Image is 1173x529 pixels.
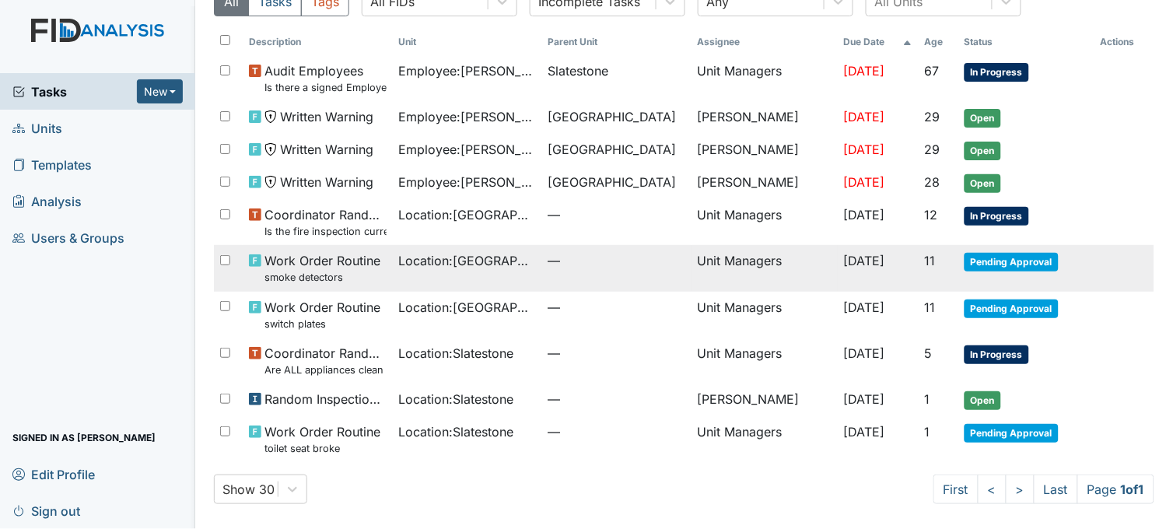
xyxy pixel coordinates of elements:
[919,29,958,55] th: Toggle SortBy
[280,173,373,191] span: Written Warning
[692,55,838,101] td: Unit Managers
[264,390,386,408] span: Random Inspection for AM
[548,251,685,270] span: —
[844,300,885,315] span: [DATE]
[965,391,1001,410] span: Open
[965,424,1059,443] span: Pending Approval
[925,63,940,79] span: 67
[222,480,275,499] div: Show 30
[844,207,885,222] span: [DATE]
[399,298,536,317] span: Location : [GEOGRAPHIC_DATA]
[264,61,386,95] span: Audit Employees Is there a signed Employee Job Description in the file for the employee's current...
[264,251,380,285] span: Work Order Routine smoke detectors
[399,107,536,126] span: Employee : [PERSON_NAME]
[844,109,885,124] span: [DATE]
[1006,475,1035,504] a: >
[12,462,95,486] span: Edit Profile
[844,391,885,407] span: [DATE]
[692,338,838,384] td: Unit Managers
[399,390,514,408] span: Location : Slatestone
[399,344,514,363] span: Location : Slatestone
[264,298,380,331] span: Work Order Routine switch plates
[965,345,1029,364] span: In Progress
[264,224,386,239] small: Is the fire inspection current (from the Fire [PERSON_NAME])?
[542,29,692,55] th: Toggle SortBy
[965,63,1029,82] span: In Progress
[933,475,1154,504] nav: task-pagination
[548,205,685,224] span: —
[137,79,184,103] button: New
[925,253,936,268] span: 11
[844,63,885,79] span: [DATE]
[692,384,838,416] td: [PERSON_NAME]
[264,80,386,95] small: Is there a signed Employee Job Description in the file for the employee's current position?
[844,142,885,157] span: [DATE]
[1094,29,1154,55] th: Actions
[925,391,930,407] span: 1
[844,174,885,190] span: [DATE]
[692,166,838,199] td: [PERSON_NAME]
[548,61,609,80] span: Slatestone
[965,109,1001,128] span: Open
[12,426,156,450] span: Signed in as [PERSON_NAME]
[1121,482,1144,497] strong: 1 of 1
[280,140,373,159] span: Written Warning
[264,317,380,331] small: switch plates
[692,134,838,166] td: [PERSON_NAME]
[399,422,514,441] span: Location : Slatestone
[264,422,380,456] span: Work Order Routine toilet seat broke
[692,416,838,462] td: Unit Managers
[838,29,919,55] th: Toggle SortBy
[264,363,386,377] small: Are ALL appliances clean and working properly?
[844,345,885,361] span: [DATE]
[548,390,685,408] span: —
[965,142,1001,160] span: Open
[692,245,838,291] td: Unit Managers
[925,207,938,222] span: 12
[264,441,380,456] small: toilet seat broke
[399,173,536,191] span: Employee : [PERSON_NAME][GEOGRAPHIC_DATA]
[1034,475,1078,504] a: Last
[12,152,92,177] span: Templates
[692,29,838,55] th: Assignee
[548,422,685,441] span: —
[399,140,536,159] span: Employee : [PERSON_NAME]
[243,29,392,55] th: Toggle SortBy
[12,226,124,250] span: Users & Groups
[925,345,933,361] span: 5
[548,173,677,191] span: [GEOGRAPHIC_DATA]
[925,300,936,315] span: 11
[399,205,536,224] span: Location : [GEOGRAPHIC_DATA]
[280,107,373,126] span: Written Warning
[692,199,838,245] td: Unit Managers
[12,82,137,101] a: Tasks
[264,205,386,239] span: Coordinator Random Is the fire inspection current (from the Fire Marshall)?
[925,174,940,190] span: 28
[548,298,685,317] span: —
[925,109,940,124] span: 29
[264,344,386,377] span: Coordinator Random Are ALL appliances clean and working properly?
[965,207,1029,226] span: In Progress
[844,253,885,268] span: [DATE]
[925,142,940,157] span: 29
[393,29,542,55] th: Toggle SortBy
[692,101,838,134] td: [PERSON_NAME]
[844,424,885,440] span: [DATE]
[12,499,80,523] span: Sign out
[965,300,1059,318] span: Pending Approval
[548,140,677,159] span: [GEOGRAPHIC_DATA]
[958,29,1094,55] th: Toggle SortBy
[1077,475,1154,504] span: Page
[965,174,1001,193] span: Open
[692,292,838,338] td: Unit Managers
[548,344,685,363] span: —
[399,251,536,270] span: Location : [GEOGRAPHIC_DATA]
[12,189,82,213] span: Analysis
[12,116,62,140] span: Units
[978,475,1007,504] a: <
[925,424,930,440] span: 1
[965,253,1059,272] span: Pending Approval
[933,475,979,504] a: First
[548,107,677,126] span: [GEOGRAPHIC_DATA]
